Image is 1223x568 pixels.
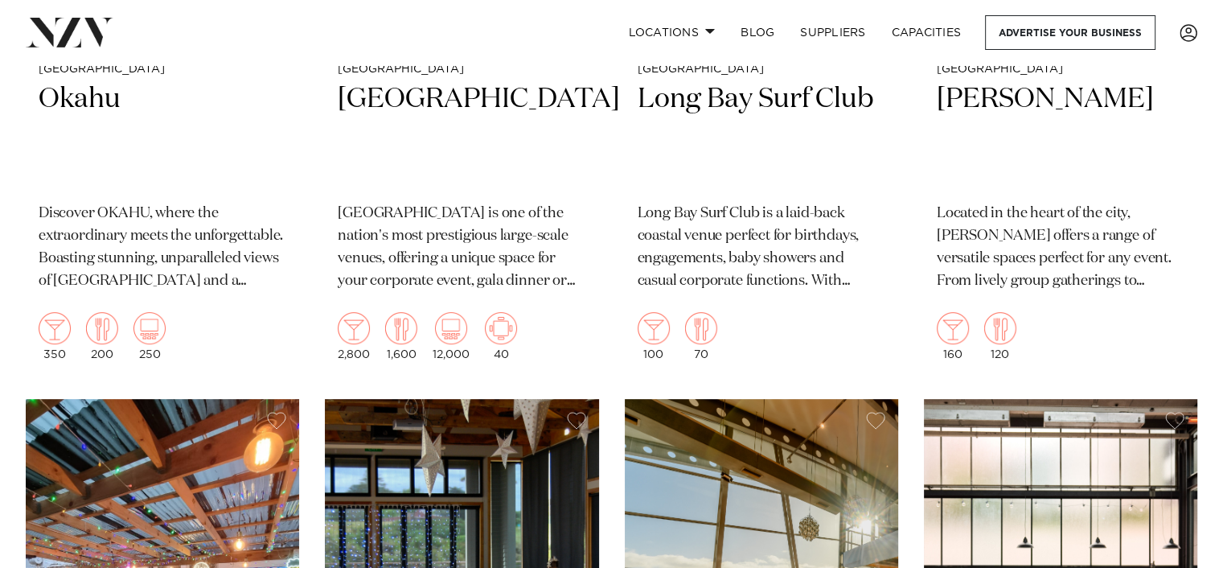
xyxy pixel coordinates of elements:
[385,312,417,344] img: dining.png
[338,64,585,76] small: [GEOGRAPHIC_DATA]
[39,64,286,76] small: [GEOGRAPHIC_DATA]
[937,81,1184,190] h2: [PERSON_NAME]
[937,64,1184,76] small: [GEOGRAPHIC_DATA]
[433,312,470,360] div: 12,000
[86,312,118,344] img: dining.png
[485,312,517,360] div: 40
[435,312,467,344] img: theatre.png
[787,15,878,50] a: SUPPLIERS
[937,312,969,344] img: cocktail.png
[984,312,1016,344] img: dining.png
[385,312,417,360] div: 1,600
[638,312,670,344] img: cocktail.png
[26,18,113,47] img: nzv-logo.png
[985,15,1155,50] a: Advertise your business
[728,15,787,50] a: BLOG
[685,312,717,360] div: 70
[937,203,1184,293] p: Located in the heart of the city, [PERSON_NAME] offers a range of versatile spaces perfect for an...
[937,312,969,360] div: 160
[338,312,370,344] img: cocktail.png
[615,15,728,50] a: Locations
[133,312,166,360] div: 250
[39,203,286,293] p: Discover OKAHU, where the extraordinary meets the unforgettable. Boasting stunning, unparalleled ...
[485,312,517,344] img: meeting.png
[133,312,166,344] img: theatre.png
[638,64,885,76] small: [GEOGRAPHIC_DATA]
[338,203,585,293] p: [GEOGRAPHIC_DATA] is one of the nation's most prestigious large-scale venues, offering a unique s...
[685,312,717,344] img: dining.png
[879,15,975,50] a: Capacities
[39,312,71,344] img: cocktail.png
[984,312,1016,360] div: 120
[338,81,585,190] h2: [GEOGRAPHIC_DATA]
[39,312,71,360] div: 350
[338,312,370,360] div: 2,800
[638,312,670,360] div: 100
[86,312,118,360] div: 200
[638,81,885,190] h2: Long Bay Surf Club
[39,81,286,190] h2: Okahu
[638,203,885,293] p: Long Bay Surf Club is a laid-back coastal venue perfect for birthdays, engagements, baby showers ...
